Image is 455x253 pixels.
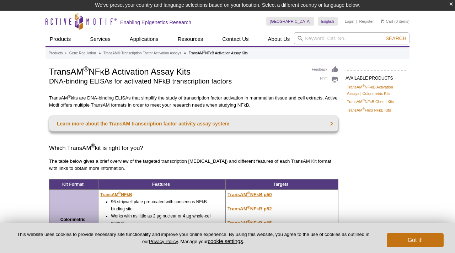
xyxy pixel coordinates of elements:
[381,17,409,26] li: (0 items)
[49,144,338,152] h3: Which TransAM kit is right for you?
[346,70,406,83] h2: AVAILABLE PRODUCTS
[294,32,409,44] input: Keyword, Cat. No.
[384,35,408,42] button: Search
[227,220,272,226] u: TransAM NFkB p65
[120,19,191,26] h2: Enabling Epigenetics Research
[381,19,393,24] a: Cart
[312,66,338,74] a: Feedback
[347,98,394,105] a: TransAM®NFκB Chemi Kits
[173,32,208,46] a: Resources
[49,95,338,109] p: TransAM kits are DNA-binding ELISAs that simplify the study of transcription factor activation in...
[381,19,384,23] img: Your Cart
[111,198,215,212] li: 96-stripwell plate pre-coated with consensus NFkB binding site
[49,116,338,131] a: Learn more about the TransAM transcription factor activity assay system
[68,94,71,98] sup: ®
[227,192,272,197] a: TransAM®NFkB p50
[69,50,96,56] a: Gene Regulation
[100,192,132,197] u: TransAM NFkB
[49,66,305,76] h1: TransAM NFκB Activation Assay Kits
[86,32,115,46] a: Services
[203,50,205,54] sup: ®
[64,51,66,55] li: »
[247,219,250,223] sup: ®
[83,65,89,73] sup: ®
[386,36,406,41] span: Search
[99,51,101,55] li: »
[347,84,405,97] a: TransAM®NF-κB Activation Assays | Colorimetric Kits
[45,32,75,46] a: Products
[62,182,84,187] strong: Kit Format
[111,212,215,227] li: Works with as little as 2 µg nuclear or 4 µg whole-cell extract
[227,206,272,211] u: TransAM NFkB p52
[125,32,163,46] a: Applications
[49,78,305,85] h2: DNA-binding ELISAs for activated NFkB transcription factors
[345,19,354,24] a: Login
[312,75,338,83] a: Print
[227,220,272,226] a: TransAM®NFkB p65
[103,50,181,56] a: TransAM® Transcription Factor Activation Assays
[91,143,95,149] sup: ®
[184,51,186,55] li: »
[266,17,314,26] a: [GEOGRAPHIC_DATA]
[149,239,178,244] a: Privacy Policy
[318,17,338,26] a: English
[218,32,253,46] a: Contact Us
[118,191,121,195] sup: ®
[247,205,250,209] sup: ®
[60,217,86,222] strong: Colorimetric
[387,233,444,247] button: Got it!
[11,231,375,245] p: This website uses cookies to provide necessary site functionality and improve your online experie...
[359,19,374,24] a: Register
[208,238,243,244] button: cookie settings
[362,107,365,111] sup: ®
[273,182,288,187] strong: Targets
[227,192,272,197] u: TransAM NFkB p50
[264,32,294,46] a: About Us
[347,107,391,113] a: TransAM®Flexi NFκB Kits
[362,84,365,87] sup: ®
[227,206,272,211] a: TransAM®NFkB p52
[49,50,63,56] a: Products
[49,158,338,172] p: The table below gives a brief overview of the targeted transcription [MEDICAL_DATA]) and differen...
[152,182,170,187] strong: Features
[362,99,365,102] sup: ®
[100,191,132,198] a: TransAM®NFkB
[356,17,357,26] li: |
[247,191,250,195] sup: ®
[189,51,248,55] li: TransAM NFκB Activation Assay Kits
